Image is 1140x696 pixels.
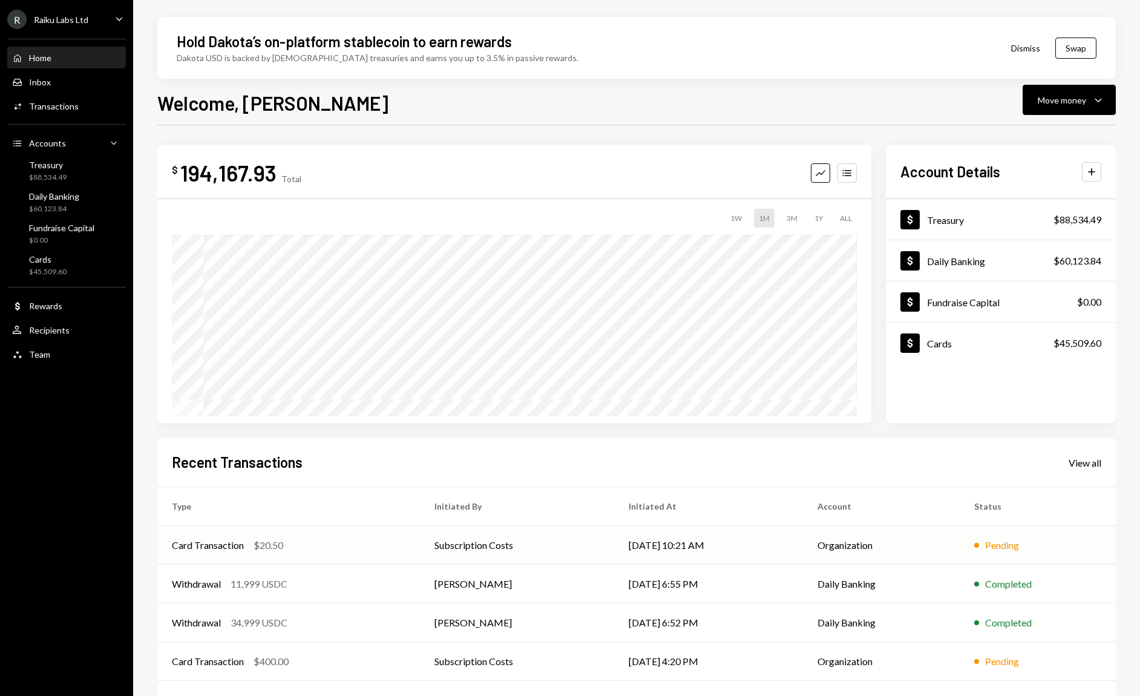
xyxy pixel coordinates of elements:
[420,526,614,565] td: Subscription Costs
[231,616,287,630] div: 34,999 USDC
[1077,295,1101,309] div: $0.00
[7,295,126,317] a: Rewards
[754,209,775,228] div: 1M
[927,338,952,349] div: Cards
[177,31,512,51] div: Hold Dakota’s on-platform stablecoin to earn rewards
[254,538,283,553] div: $20.50
[803,603,960,642] td: Daily Banking
[927,297,1000,308] div: Fundraise Capital
[1069,456,1101,469] a: View all
[157,487,420,526] th: Type
[420,565,614,603] td: [PERSON_NAME]
[7,71,126,93] a: Inbox
[7,343,126,365] a: Team
[172,577,221,591] div: Withdrawal
[29,138,66,148] div: Accounts
[254,654,289,669] div: $400.00
[29,325,70,335] div: Recipients
[29,223,94,233] div: Fundraise Capital
[7,219,126,248] a: Fundraise Capital$0.00
[1069,457,1101,469] div: View all
[803,642,960,681] td: Organization
[7,10,27,29] div: R
[1023,85,1116,115] button: Move money
[7,95,126,117] a: Transactions
[172,164,178,176] div: $
[927,214,964,226] div: Treasury
[29,53,51,63] div: Home
[29,235,94,246] div: $0.00
[1053,212,1101,227] div: $88,534.49
[985,577,1032,591] div: Completed
[886,323,1116,363] a: Cards$45,509.60
[29,172,67,183] div: $88,534.49
[1053,254,1101,268] div: $60,123.84
[7,251,126,280] a: Cards$45,509.60
[835,209,857,228] div: ALL
[985,616,1032,630] div: Completed
[172,452,303,472] h2: Recent Transactions
[172,538,244,553] div: Card Transaction
[614,526,803,565] td: [DATE] 10:21 AM
[960,487,1116,526] th: Status
[29,254,67,264] div: Cards
[29,101,79,111] div: Transactions
[810,209,828,228] div: 1Y
[614,565,803,603] td: [DATE] 6:55 PM
[803,565,960,603] td: Daily Banking
[985,654,1019,669] div: Pending
[1038,94,1086,107] div: Move money
[157,91,388,115] h1: Welcome, [PERSON_NAME]
[803,487,960,526] th: Account
[177,51,578,64] div: Dakota USD is backed by [DEMOGRAPHIC_DATA] treasuries and earns you up to 3.5% in passive rewards.
[1055,38,1096,59] button: Swap
[726,209,747,228] div: 1W
[782,209,802,228] div: 3M
[420,487,614,526] th: Initiated By
[420,603,614,642] td: [PERSON_NAME]
[996,34,1055,62] button: Dismiss
[29,204,79,214] div: $60,123.84
[172,616,221,630] div: Withdrawal
[7,132,126,154] a: Accounts
[7,156,126,185] a: Treasury$88,534.49
[7,47,126,68] a: Home
[420,642,614,681] td: Subscription Costs
[1053,336,1101,350] div: $45,509.60
[886,199,1116,240] a: Treasury$88,534.49
[614,642,803,681] td: [DATE] 4:20 PM
[231,577,287,591] div: 11,999 USDC
[29,191,79,202] div: Daily Banking
[927,255,985,267] div: Daily Banking
[886,240,1116,281] a: Daily Banking$60,123.84
[29,301,62,311] div: Rewards
[180,159,277,186] div: 194,167.93
[29,349,50,359] div: Team
[614,603,803,642] td: [DATE] 6:52 PM
[172,654,244,669] div: Card Transaction
[7,319,126,341] a: Recipients
[886,281,1116,322] a: Fundraise Capital$0.00
[281,174,301,184] div: Total
[29,267,67,277] div: $45,509.60
[34,15,88,25] div: Raiku Labs Ltd
[29,77,51,87] div: Inbox
[614,487,803,526] th: Initiated At
[900,162,1000,182] h2: Account Details
[7,188,126,217] a: Daily Banking$60,123.84
[803,526,960,565] td: Organization
[29,160,67,170] div: Treasury
[985,538,1019,553] div: Pending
